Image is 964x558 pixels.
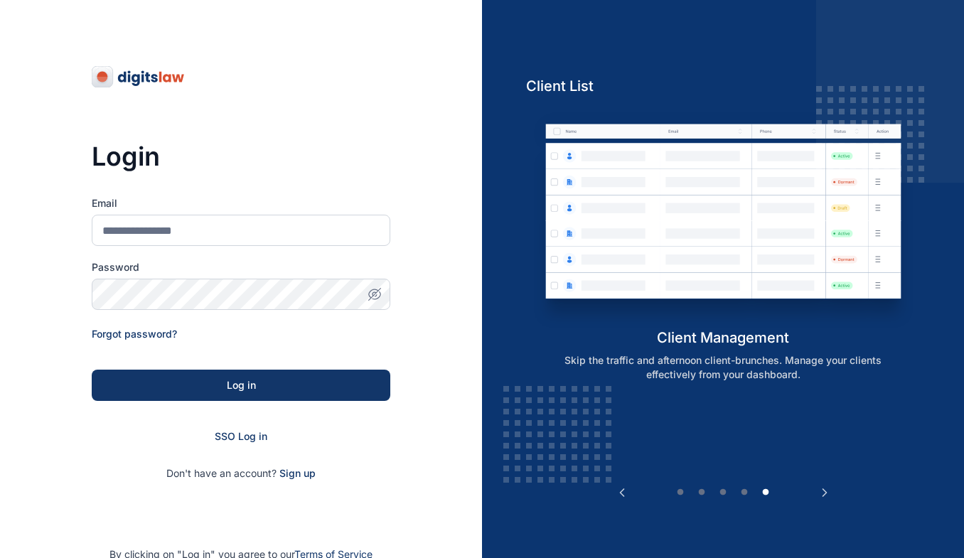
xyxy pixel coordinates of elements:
[673,485,687,500] button: 1
[615,485,629,500] button: Previous
[526,328,921,348] h5: client management
[716,485,730,500] button: 3
[279,466,316,481] span: Sign up
[695,485,709,500] button: 2
[215,430,267,442] a: SSO Log in
[92,142,390,171] h3: Login
[541,353,905,382] p: Skip the traffic and afternoon client-brunches. Manage your clients effectively from your dashboard.
[737,485,751,500] button: 4
[92,260,390,274] label: Password
[92,328,177,340] a: Forgot password?
[526,107,921,328] img: client-management.svg
[92,65,186,88] img: digitslaw-logo
[526,76,921,96] h5: Client List
[92,466,390,481] p: Don't have an account?
[818,485,832,500] button: Next
[279,467,316,479] a: Sign up
[92,370,390,401] button: Log in
[92,196,390,210] label: Email
[759,485,773,500] button: 5
[114,378,368,392] div: Log in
